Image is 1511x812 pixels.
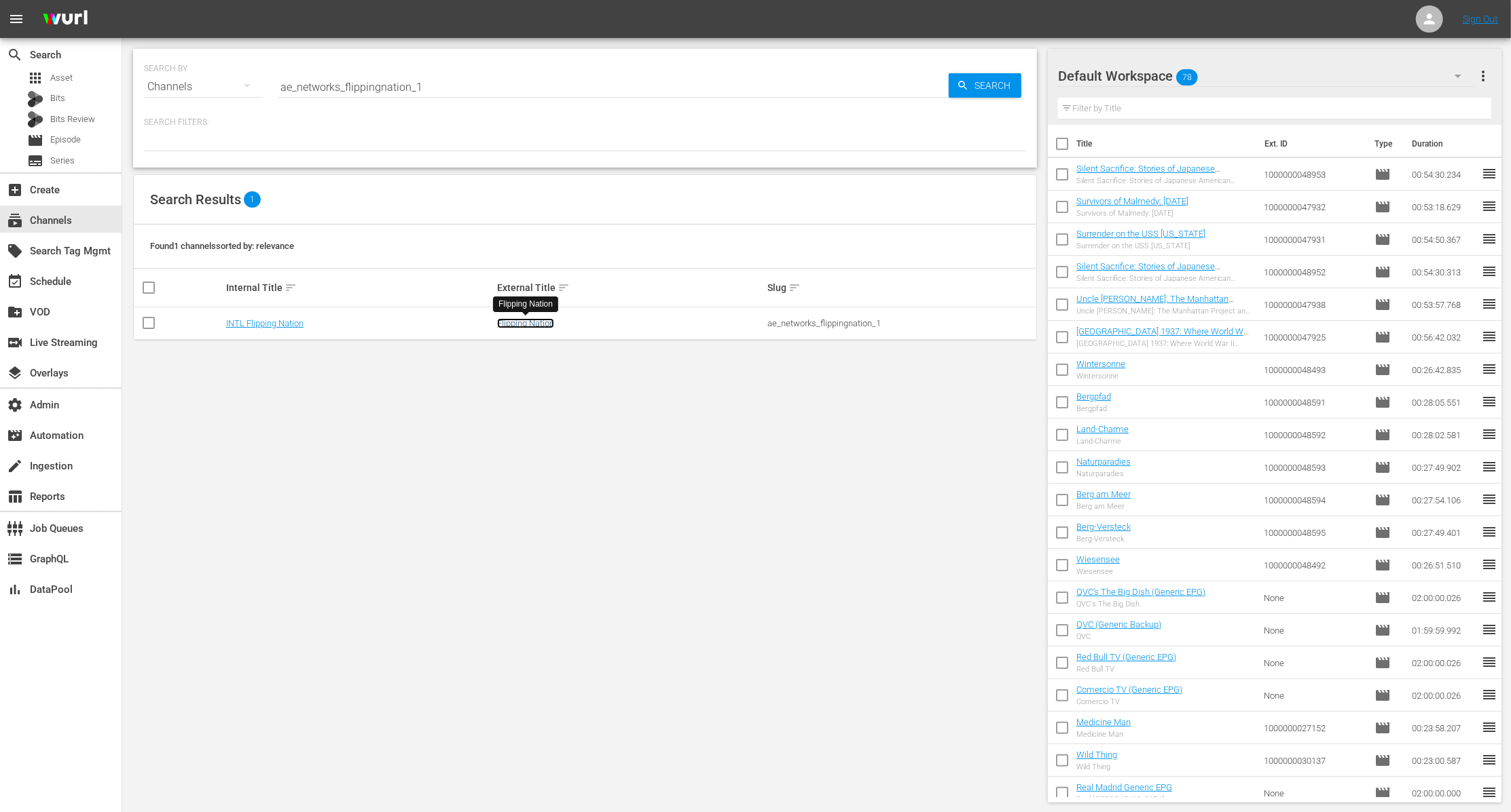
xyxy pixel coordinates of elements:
[50,71,73,85] span: Asset
[1076,762,1117,771] div: Wild Thing
[27,70,43,86] span: Asset
[1258,484,1370,516] td: 1000000048594
[1258,191,1370,223] td: 1000000047932
[1258,451,1370,484] td: 1000000048593
[144,117,1026,128] p: Search Filters:
[1406,288,1481,321] td: 00:53:57.768
[1406,321,1481,353] td: 00:56:42.032
[7,47,23,63] span: Search
[7,488,23,505] span: Reports
[7,182,23,198] span: Create
[1076,241,1205,250] div: Surrender on the USS [US_STATE]
[1481,361,1497,377] span: reorder
[969,73,1021,98] span: Search
[1406,614,1481,646] td: 01:59:59.992
[1481,556,1497,573] span: reorder
[1258,419,1370,451] td: 1000000048592
[1076,229,1205,239] a: Surrender on the USS [US_STATE]
[1406,451,1481,484] td: 00:27:49.902
[33,3,98,35] img: ans4CAIJ8jUAAAAAAAAAAAAAAAAAAAAAAAAgQb4GAAAAAAAAAAAAAAAAAAAAAAAAJMjXAAAAAAAAAAAAAAAAAAAAAAAAgAT5G...
[1406,549,1481,581] td: 00:26:51.510
[1076,697,1182,706] div: Comercio TV
[1076,359,1125,369] a: Wintersonne
[1258,288,1370,321] td: 1000000047938
[7,304,23,320] span: VOD
[1076,619,1161,630] a: QVC (Generic Backup)
[1481,166,1497,182] span: reorder
[50,133,81,147] span: Episode
[1076,469,1131,478] div: Naturparadies
[1076,326,1251,347] a: [GEOGRAPHIC_DATA] 1937: Where World War II Began
[767,279,1034,296] div: Slug
[1481,719,1497,735] span: reorder
[1406,386,1481,419] td: 00:28:05.551
[1481,524,1497,540] span: reorder
[1406,419,1481,451] td: 00:28:02.581
[50,92,65,105] span: Bits
[1406,256,1481,288] td: 00:54:30.313
[1481,784,1497,800] span: reorder
[8,11,24,27] span: menu
[150,241,294,251] span: Found 1 channels sorted by: relevance
[1475,60,1491,92] button: more_vert
[1375,264,1391,280] span: Episode
[1375,427,1391,443] span: Episode
[1258,646,1370,679] td: None
[1258,223,1370,256] td: 1000000047931
[1481,426,1497,442] span: reorder
[27,111,43,128] div: Bits Review
[1375,557,1391,573] span: Episode
[1481,459,1497,475] span: reorder
[1076,750,1117,760] a: Wild Thing
[1258,256,1370,288] td: 1000000048952
[949,73,1021,98] button: Search
[1076,125,1256,163] th: Title
[498,298,553,310] div: Flipping Nation
[1375,687,1391,703] span: Episode
[1076,372,1125,381] div: Wintersonne
[1076,795,1172,804] div: Real [GEOGRAPHIC_DATA]
[1481,393,1497,410] span: reorder
[1076,684,1182,695] a: Comercio TV (Generic EPG)
[497,318,554,328] a: Flipping Nation
[1258,614,1370,646] td: None
[244,191,261,208] span: 1
[1076,489,1131,499] a: Berg am Meer
[1481,198,1497,214] span: reorder
[27,153,43,169] span: Series
[1375,231,1391,248] span: Episode
[1058,57,1474,95] div: Default Workspace
[1481,589,1497,605] span: reorder
[144,68,263,106] div: Channels
[7,520,23,537] span: Job Queues
[1375,362,1391,378] span: Episode
[1076,782,1172,792] a: Real Madrid Generic EPG
[150,191,241,208] span: Search Results
[1076,535,1131,543] div: Berg-Versteck
[1481,328,1497,345] span: reorder
[1375,622,1391,638] span: Episode
[7,334,23,351] span: Live Streaming
[1258,516,1370,549] td: 1000000048595
[1481,654,1497,670] span: reorder
[1375,524,1391,541] span: Episode
[1375,720,1391,736] span: Episode
[1076,567,1120,576] div: Wiesensee
[1076,163,1220,184] a: Silent Sacrifice: Stories of Japanese American Incarceration - Part 2
[1076,274,1252,283] div: Silent Sacrifice: Stories of Japanese American Incarceration - Part 1
[1481,621,1497,638] span: reorder
[7,212,23,229] span: Channels
[1375,492,1391,508] span: Episode
[1076,424,1129,434] a: Land-Charme
[1375,589,1391,606] span: Episode
[27,91,43,107] div: Bits
[1406,516,1481,549] td: 00:27:49.401
[1406,744,1481,777] td: 00:23:00.587
[27,132,43,149] span: Episode
[285,282,297,294] span: sort
[1404,125,1485,163] th: Duration
[1076,730,1131,739] div: Medicine Man
[7,273,23,290] span: Schedule
[1406,191,1481,223] td: 00:53:18.629
[1375,166,1391,182] span: Episode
